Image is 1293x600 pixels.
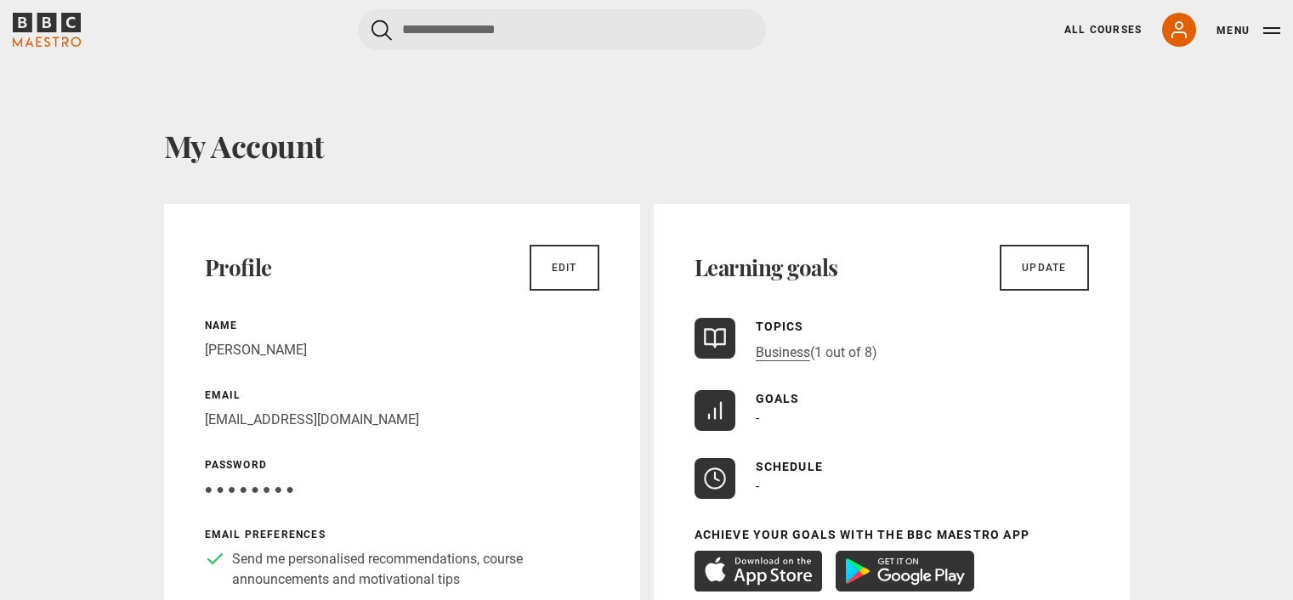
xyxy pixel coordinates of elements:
[205,481,294,497] span: ● ● ● ● ● ● ● ●
[756,344,810,361] a: Business
[756,390,800,408] p: Goals
[205,340,599,360] p: [PERSON_NAME]
[13,13,81,47] svg: BBC Maestro
[205,410,599,430] p: [EMAIL_ADDRESS][DOMAIN_NAME]
[205,318,599,333] p: Name
[1064,22,1142,37] a: All Courses
[205,254,272,281] h2: Profile
[695,526,1089,544] p: Achieve your goals with the BBC Maestro App
[756,458,824,476] p: Schedule
[1000,245,1088,291] a: Update
[1216,22,1280,39] button: Toggle navigation
[205,527,599,542] p: Email preferences
[530,245,599,291] a: Edit
[756,478,759,494] span: -
[358,9,766,50] input: Search
[164,127,1130,163] h1: My Account
[756,410,759,426] span: -
[371,20,392,41] button: Submit the search query
[695,254,838,281] h2: Learning goals
[205,457,599,473] p: Password
[205,388,599,403] p: Email
[232,549,599,590] p: Send me personalised recommendations, course announcements and motivational tips
[756,342,877,363] p: (1 out of 8)
[756,318,877,336] p: Topics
